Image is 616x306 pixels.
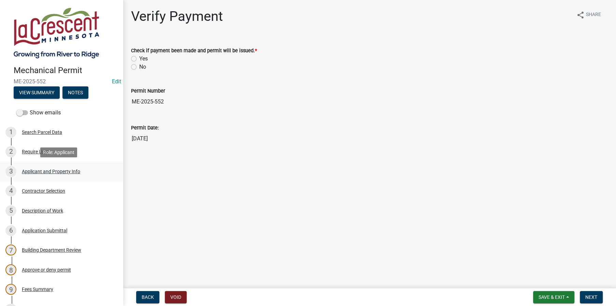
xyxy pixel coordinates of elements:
[5,127,16,138] div: 1
[5,185,16,196] div: 4
[5,284,16,295] div: 9
[131,89,165,94] label: Permit Number
[533,291,574,303] button: Save & Exit
[5,146,16,157] div: 2
[14,7,99,58] img: City of La Crescent, Minnesota
[14,78,109,85] span: ME-2025-552
[22,248,81,252] div: Building Department Review
[14,86,60,99] button: View Summary
[112,78,121,85] a: Edit
[62,90,88,96] wm-modal-confirm: Notes
[5,225,16,236] div: 6
[22,189,65,193] div: Contractor Selection
[5,166,16,177] div: 3
[136,291,159,303] button: Back
[586,11,601,19] span: Share
[539,294,565,300] span: Save & Exit
[571,8,606,22] button: shareShare
[585,294,597,300] span: Next
[5,245,16,255] div: 7
[40,147,77,157] div: Role: Applicant
[22,267,71,272] div: Approve or deny permit
[22,169,80,174] div: Applicant and Property Info
[22,228,67,233] div: Application Submittal
[22,287,53,292] div: Fees Summary
[5,205,16,216] div: 5
[131,48,257,53] label: Check if payment been made and permit will be issued.
[22,149,48,154] div: Require User
[14,66,117,75] h4: Mechanical Permit
[14,90,60,96] wm-modal-confirm: Summary
[139,55,148,63] label: Yes
[165,291,187,303] button: Void
[131,8,223,25] h1: Verify Payment
[131,126,159,130] label: Permit Date:
[112,78,121,85] wm-modal-confirm: Edit Application Number
[5,264,16,275] div: 8
[142,294,154,300] span: Back
[139,63,146,71] label: No
[576,11,585,19] i: share
[62,86,88,99] button: Notes
[22,208,63,213] div: Description of Work
[580,291,603,303] button: Next
[22,130,62,135] div: Search Parcel Data
[16,109,61,117] label: Show emails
